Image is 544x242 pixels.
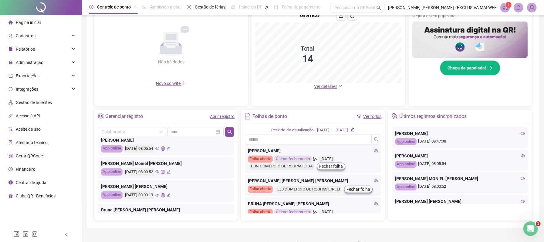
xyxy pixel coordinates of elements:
[516,5,521,10] span: bell
[150,5,181,9] span: Admissão digital
[357,114,361,119] span: filter
[314,84,343,89] a: Ver detalhes down
[8,180,13,185] span: info-circle
[274,156,312,163] div: Último fechamento
[317,163,345,170] button: Fechar folha
[395,130,525,137] div: [PERSON_NAME]
[412,22,528,58] img: banner%2F02c71560-61a6-44d4-94b9-c8ab97240462.png
[133,5,137,9] span: pushpin
[227,129,232,134] span: search
[101,145,123,153] div: App online
[101,183,231,190] div: [PERSON_NAME] [PERSON_NAME]
[124,191,154,199] div: [DATE] 08:00:19
[101,137,231,143] div: [PERSON_NAME]
[508,3,510,7] span: 1
[346,186,370,193] span: Fechar folha
[13,231,19,237] span: facebook
[488,66,493,70] span: arrow-right
[161,193,165,197] span: global
[377,5,381,10] span: search
[16,153,43,158] span: Gerar QRCode
[248,156,273,163] div: Folha aberta
[399,111,467,122] div: Últimos registros sincronizados
[167,146,171,150] span: edit
[395,138,417,145] div: App online
[274,5,278,9] span: book
[319,209,334,216] div: [DATE]
[8,127,13,131] span: audit
[395,138,525,145] div: [DATE] 08:47:38
[167,170,171,174] span: edit
[350,13,355,18] span: reload
[248,177,378,184] div: [PERSON_NAME] [PERSON_NAME] [PERSON_NAME]
[502,5,508,10] span: notification
[97,113,104,119] span: setting
[8,100,13,105] span: apartment
[8,194,13,198] span: gift
[16,113,40,118] span: Acesso à API
[155,146,159,150] span: eye
[248,209,273,216] div: Folha aberta
[101,191,123,199] div: App online
[22,231,29,237] span: linkedin
[271,127,315,133] div: Período de visualização:
[124,168,154,176] div: [DATE] 08:00:52
[395,161,417,168] div: App online
[339,13,343,18] span: download
[338,84,343,88] span: down
[319,163,343,170] span: Fechar folha
[374,179,378,183] span: eye
[155,170,159,174] span: eye
[210,114,235,119] a: Abrir registro
[8,154,13,158] span: qrcode
[374,202,378,206] span: eye
[64,233,69,237] span: left
[16,100,52,105] span: Gestão de holerites
[8,34,13,38] span: user-add
[195,5,225,9] span: Gestão de férias
[8,20,13,25] span: home
[395,175,525,182] div: [PERSON_NAME] MONIEL [PERSON_NAME]
[97,5,131,9] span: Controle de ponto
[395,198,525,205] div: [PERSON_NAME] [PERSON_NAME]
[16,167,35,172] span: Financeiro
[8,60,13,65] span: lock
[249,163,314,170] div: DJN COMERCIO DE ROUPAS LTDA
[142,5,147,9] span: file-done
[248,147,378,154] div: [PERSON_NAME]
[167,193,171,197] span: edit
[527,3,536,12] img: 7489
[319,156,334,163] div: [DATE]
[187,5,191,9] span: sun
[101,207,231,213] div: Bruna [PERSON_NAME] [PERSON_NAME]
[388,4,497,11] span: [PERSON_NAME] [PERSON_NAME] - EXCLUSIVA MALWEE
[161,146,165,150] span: global
[181,81,186,86] span: plus
[363,114,382,119] a: Ver todos
[523,221,538,236] iframe: Intercom live chat
[16,193,56,198] span: Clube QR - Beneficios
[124,145,154,153] div: [DATE] 08:05:54
[8,140,13,145] span: solution
[16,140,48,145] span: Atestado técnico
[248,186,273,193] div: Folha aberta
[16,33,35,38] span: Cadastros
[276,186,342,193] div: LLJ COMERCIO DE ROUPAS EIRELI
[317,127,329,133] div: [DATE]
[448,65,486,71] span: Chega de papelada!
[16,47,35,52] span: Relatórios
[395,183,417,190] div: App online
[16,127,41,132] span: Aceite de uso
[350,128,354,132] span: edit
[239,5,262,9] span: Painel do DP
[101,160,231,167] div: [PERSON_NAME] Moniel [PERSON_NAME]
[265,5,269,9] span: pushpin
[143,59,199,65] div: Não há dados
[274,209,312,216] div: Último fechamento
[161,170,165,174] span: global
[16,60,43,65] span: Administração
[313,209,317,216] span: send
[89,5,93,9] span: clock-circle
[332,127,333,133] div: -
[440,60,500,76] button: Chega de papelada!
